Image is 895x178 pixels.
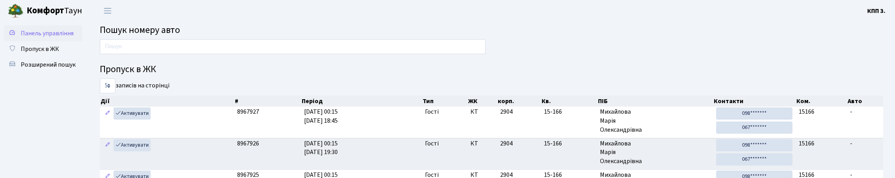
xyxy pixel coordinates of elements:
span: Михайлова Марія Олександрівна [600,107,710,134]
span: Таун [27,4,82,18]
th: корп. [497,96,541,107]
th: Кв. [541,96,597,107]
a: КПП 3. [867,6,886,16]
a: Пропуск в ЖК [4,41,82,57]
span: КТ [470,107,494,116]
span: [DATE] 00:15 [DATE] 19:30 [304,139,338,157]
span: - [850,107,852,116]
span: 15-166 [544,107,594,116]
th: Період [301,96,422,107]
b: КПП 3. [867,7,886,15]
span: - [850,139,852,148]
a: Редагувати [103,139,112,151]
a: Панель управління [4,25,82,41]
b: Комфорт [27,4,64,17]
th: Контакти [713,96,796,107]
th: Ком. [796,96,847,107]
a: Активувати [113,139,151,151]
span: 8967926 [237,139,259,148]
span: 15166 [799,107,814,116]
span: Гості [425,139,439,148]
span: 15-166 [544,139,594,148]
span: Гості [425,107,439,116]
th: Авто [847,96,884,107]
a: Активувати [113,107,151,120]
span: 2904 [500,139,513,148]
span: Розширений пошук [21,60,76,69]
span: 8967927 [237,107,259,116]
th: ЖК [467,96,497,107]
button: Переключити навігацію [98,4,117,17]
th: # [234,96,301,107]
th: Тип [422,96,467,107]
a: Редагувати [103,107,112,120]
span: Панель управління [21,29,74,38]
label: записів на сторінці [100,78,169,93]
input: Пошук [100,39,486,54]
span: Михайлова Марія Олександрівна [600,139,710,166]
img: logo.png [8,3,23,19]
th: ПІБ [597,96,713,107]
a: Розширений пошук [4,57,82,73]
span: КТ [470,139,494,148]
span: 2904 [500,107,513,116]
h4: Пропуск в ЖК [100,64,883,75]
span: 15166 [799,139,814,148]
select: записів на сторінці [100,78,115,93]
span: Пропуск в ЖК [21,45,59,53]
span: Пошук номеру авто [100,23,180,37]
th: Дії [100,96,234,107]
span: [DATE] 00:15 [DATE] 18:45 [304,107,338,125]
